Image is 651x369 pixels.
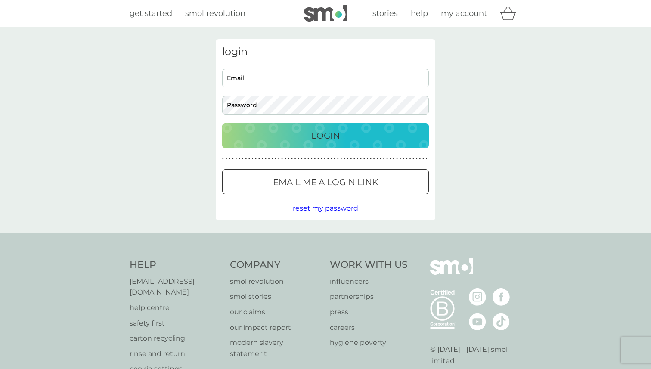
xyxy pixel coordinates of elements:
[469,313,486,330] img: visit the smol Youtube page
[426,157,428,161] p: ●
[293,203,358,214] button: reset my password
[409,157,411,161] p: ●
[412,157,414,161] p: ●
[314,157,316,161] p: ●
[390,157,391,161] p: ●
[380,157,381,161] p: ●
[288,157,290,161] p: ●
[330,291,408,302] a: partnerships
[268,157,270,161] p: ●
[275,157,276,161] p: ●
[130,348,221,360] a: rinse and return
[230,258,322,272] h4: Company
[347,157,349,161] p: ●
[248,157,250,161] p: ●
[422,157,424,161] p: ●
[185,7,245,20] a: smol revolution
[245,157,247,161] p: ●
[367,157,369,161] p: ●
[411,9,428,18] span: help
[396,157,398,161] p: ●
[341,157,342,161] p: ●
[383,157,385,161] p: ●
[301,157,303,161] p: ●
[330,258,408,272] h4: Work With Us
[441,9,487,18] span: my account
[230,307,322,318] a: our claims
[307,157,309,161] p: ●
[304,5,347,22] img: smol
[330,276,408,287] p: influencers
[130,302,221,313] a: help centre
[411,7,428,20] a: help
[258,157,260,161] p: ●
[222,169,429,194] button: Email me a login link
[353,157,355,161] p: ●
[441,7,487,20] a: my account
[403,157,404,161] p: ●
[232,157,234,161] p: ●
[271,157,273,161] p: ●
[363,157,365,161] p: ●
[230,322,322,333] a: our impact report
[230,337,322,359] a: modern slavery statement
[130,9,172,18] span: get started
[285,157,286,161] p: ●
[330,322,408,333] a: careers
[416,157,418,161] p: ●
[311,157,313,161] p: ●
[406,157,408,161] p: ●
[360,157,362,161] p: ●
[130,258,221,272] h4: Help
[185,9,245,18] span: smol revolution
[330,307,408,318] a: press
[317,157,319,161] p: ●
[376,157,378,161] p: ●
[293,204,358,212] span: reset my password
[281,157,283,161] p: ●
[265,157,267,161] p: ●
[350,157,352,161] p: ●
[262,157,263,161] p: ●
[327,157,329,161] p: ●
[386,157,388,161] p: ●
[493,288,510,306] img: visit the smol Facebook page
[469,288,486,306] img: visit the smol Instagram page
[430,344,522,366] p: © [DATE] - [DATE] smol limited
[393,157,395,161] p: ●
[321,157,322,161] p: ●
[278,157,280,161] p: ●
[400,157,401,161] p: ●
[344,157,345,161] p: ●
[230,276,322,287] a: smol revolution
[291,157,293,161] p: ●
[500,5,521,22] div: basket
[242,157,244,161] p: ●
[330,337,408,348] a: hygiene poverty
[130,333,221,344] p: carton recycling
[430,258,473,288] img: smol
[130,276,221,298] a: [EMAIL_ADDRESS][DOMAIN_NAME]
[222,157,224,161] p: ●
[222,123,429,148] button: Login
[372,9,398,18] span: stories
[252,157,254,161] p: ●
[130,318,221,329] a: safety first
[331,157,332,161] p: ●
[357,157,359,161] p: ●
[324,157,325,161] p: ●
[372,7,398,20] a: stories
[230,291,322,302] a: smol stories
